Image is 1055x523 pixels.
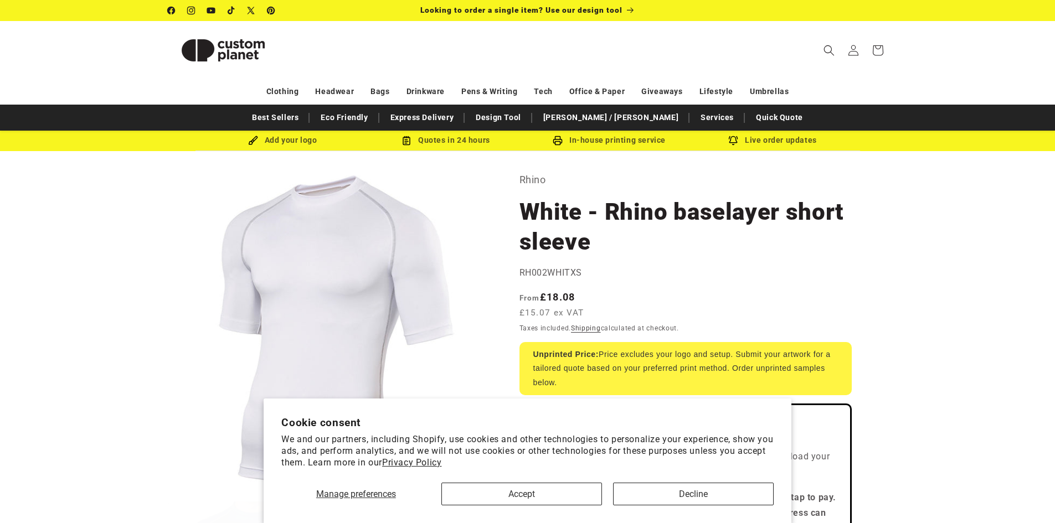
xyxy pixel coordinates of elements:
button: Decline [613,483,774,505]
a: Lifestyle [699,82,733,101]
summary: Search [817,38,841,63]
a: Pens & Writing [461,82,517,101]
img: In-house printing [553,136,563,146]
img: Order updates [728,136,738,146]
a: Express Delivery [385,108,460,127]
div: Taxes included. calculated at checkout. [519,323,852,334]
div: Quotes in 24 hours [364,133,528,147]
a: Umbrellas [750,82,789,101]
p: We and our partners, including Shopify, use cookies and other technologies to personalize your ex... [281,434,774,468]
img: Order Updates Icon [402,136,411,146]
a: Services [695,108,739,127]
button: Accept [441,483,602,505]
img: Brush Icon [248,136,258,146]
span: From [519,293,540,302]
a: Design Tool [470,108,527,127]
a: Office & Paper [569,82,625,101]
div: In-house printing service [528,133,691,147]
h1: White - Rhino baselayer short sleeve [519,197,852,257]
a: Custom Planet [163,21,282,79]
span: Manage preferences [316,489,396,499]
a: Quick Quote [750,108,809,127]
a: [PERSON_NAME] / [PERSON_NAME] [538,108,684,127]
span: £15.07 ex VAT [519,307,584,319]
span: Looking to order a single item? Use our design tool [420,6,622,14]
a: Clothing [266,82,299,101]
div: Add your logo [201,133,364,147]
a: Giveaways [641,82,682,101]
button: Manage preferences [281,483,430,505]
a: Bags [370,82,389,101]
div: Live order updates [691,133,855,147]
strong: £18.08 [519,291,575,303]
a: Shipping [571,324,601,332]
img: Custom Planet [168,25,279,75]
a: Eco Friendly [315,108,373,127]
p: Rhino [519,171,852,189]
a: Drinkware [406,82,445,101]
span: RH002WHITXS [519,267,583,278]
strong: Unprinted Price: [533,350,599,359]
div: Price excludes your logo and setup. Submit your artwork for a tailored quote based on your prefer... [519,342,852,395]
a: Tech [534,82,552,101]
a: Privacy Policy [382,457,441,468]
a: Best Sellers [246,108,304,127]
a: Headwear [315,82,354,101]
h2: Cookie consent [281,416,774,429]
